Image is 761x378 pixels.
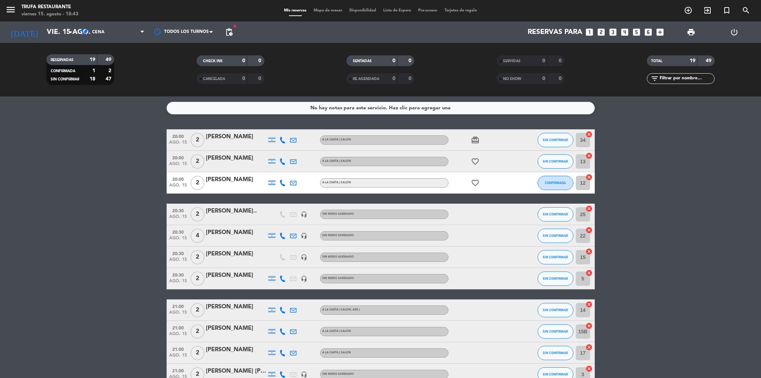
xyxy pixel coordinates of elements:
[543,277,568,280] span: SIN CONFIRMAR
[543,351,568,355] span: SIN CONFIRMAR
[310,9,346,13] span: Mapa de mesas
[585,344,593,351] i: cancel
[322,213,354,215] span: Sin menú asignado
[471,157,480,166] i: favorite_border
[169,366,187,374] span: 21:00
[206,249,267,259] div: [PERSON_NAME]
[169,310,187,318] span: ago. 15
[322,255,354,258] span: Sin menú asignado
[351,308,360,311] span: , ARS |
[471,136,480,144] i: card_giftcard
[206,207,267,216] div: [PERSON_NAME]..
[353,59,372,63] span: SENTADAS
[322,373,354,375] span: Sin menú asignado
[644,28,653,37] i: looks_6
[542,58,545,63] strong: 0
[301,211,307,218] i: headset_mic
[346,9,380,13] span: Disponibilidad
[301,254,307,260] i: headset_mic
[503,77,521,81] span: NO SHOW
[528,28,582,36] span: Reservas para
[169,206,187,214] span: 20:30
[608,28,618,37] i: looks_3
[191,272,204,286] span: 2
[242,58,245,63] strong: 0
[730,28,739,36] i: power_settings_new
[191,176,204,190] span: 2
[684,6,692,15] i: add_circle_outline
[169,228,187,236] span: 20:30
[538,154,573,169] button: SIN CONFIRMAR
[169,270,187,279] span: 20:30
[169,279,187,287] span: ago. 15
[659,75,714,83] input: Filtrar por nombre...
[191,346,204,360] span: 2
[651,59,662,63] span: TOTAL
[206,367,267,376] div: [PERSON_NAME] [PERSON_NAME] (3004)
[538,272,573,286] button: SIN CONFIRMAR
[203,59,223,63] span: CHECK INS
[543,159,568,163] span: SIN CONFIRMAR
[258,76,263,81] strong: 0
[690,58,695,63] strong: 19
[169,249,187,257] span: 20:30
[191,324,204,339] span: 2
[169,161,187,170] span: ago. 15
[742,6,750,15] i: search
[322,330,351,333] span: A LA CARTA | SALON
[106,76,113,81] strong: 47
[543,308,568,312] span: SIN CONFIRMAR
[169,332,187,340] span: ago. 15
[538,176,573,190] button: CONFIRMADA
[543,255,568,259] span: SIN CONFIRMAR
[225,28,233,36] span: pending_actions
[206,154,267,163] div: [PERSON_NAME]
[538,207,573,222] button: SIN CONFIRMAR
[559,58,563,63] strong: 0
[585,152,593,159] i: cancel
[169,183,187,191] span: ago. 15
[380,9,415,13] span: Lista de Espera
[5,4,16,18] button: menu
[585,28,594,37] i: looks_one
[280,9,310,13] span: Mis reservas
[543,234,568,238] span: SIN CONFIRMAR
[322,234,354,237] span: Sin menú asignado
[169,214,187,223] span: ago. 15
[585,248,593,255] i: cancel
[585,269,593,277] i: cancel
[585,174,593,181] i: cancel
[206,132,267,141] div: [PERSON_NAME]
[191,229,204,243] span: 4
[90,57,95,62] strong: 19
[322,138,351,141] span: A LA CARTA | SALON
[92,68,95,73] strong: 1
[655,28,665,37] i: add_box
[585,131,593,138] i: cancel
[301,275,307,282] i: headset_mic
[538,324,573,339] button: SIN CONFIRMAR
[301,233,307,239] i: headset_mic
[206,228,267,237] div: [PERSON_NAME]
[191,303,204,317] span: 2
[538,303,573,317] button: SIN CONFIRMAR
[169,323,187,332] span: 21:00
[5,24,43,40] i: [DATE]
[392,58,395,63] strong: 0
[5,4,16,15] i: menu
[353,77,379,81] span: RE AGENDADA
[310,104,451,112] div: No hay notas para este servicio. Haz clic para agregar una
[322,308,360,311] span: A LA CARTA | SALON
[169,236,187,244] span: ago. 15
[206,302,267,312] div: [PERSON_NAME]
[585,205,593,212] i: cancel
[169,345,187,353] span: 21:00
[191,133,204,147] span: 2
[169,153,187,161] span: 20:00
[206,175,267,184] div: [PERSON_NAME]
[409,58,413,63] strong: 0
[106,57,113,62] strong: 49
[409,76,413,81] strong: 0
[206,271,267,280] div: [PERSON_NAME]
[203,77,225,81] span: CANCELADA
